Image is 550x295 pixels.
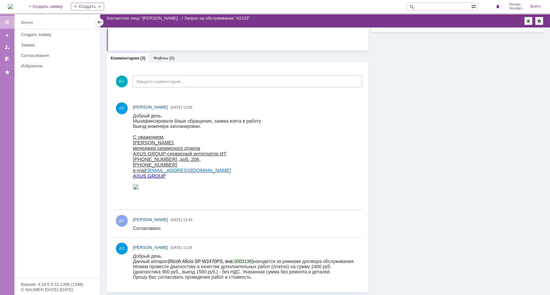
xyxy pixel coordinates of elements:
span: 300 [109,27,117,32]
span: 0000136 [80,22,98,27]
span: [DATE] [171,246,182,250]
a: Согласования [18,50,98,61]
div: (0) [169,56,174,61]
span: 2470 [73,5,83,10]
a: Мои заявки [2,42,12,52]
span: 12:40 [183,218,192,222]
span: PS, инв. ) [83,5,120,10]
span: PS [122,16,128,21]
span: Расширенный поиск [471,3,478,9]
div: © NAUMEN [DATE]-[DATE] [21,287,93,292]
span: Vorobev [509,7,522,10]
div: (3) [140,56,146,61]
a: Контактное лицо "[PERSON_NAME]… [107,16,182,21]
img: logo [8,4,13,9]
a: Комментарии [111,56,139,61]
div: Заявки [21,43,96,47]
div: Добавить в избранное [524,17,532,25]
div: / [107,16,184,21]
span: 0000136 [101,5,119,10]
span: [PERSON_NAME] [133,217,168,222]
div: Скрыть меню [96,18,103,26]
div: Меню [21,19,33,26]
div: Создать заявку [21,32,96,37]
div: Согласования [21,53,96,58]
span: 11:26 [183,246,192,250]
div: Избранное [21,63,88,68]
a: Создать заявку [18,29,98,40]
a: [EMAIL_ADDRESS][DOMAIN_NAME] [15,54,98,60]
span: [PERSON_NAME] [133,105,168,110]
span: 12:56 [183,105,192,109]
a: Файлы [153,56,168,61]
span: зафиксировали Ваше обращение, заявка взята в работу. [7,5,129,10]
a: [PERSON_NAME] [133,104,168,111]
span: RV [116,76,128,87]
span: Roman [509,3,522,7]
span: SC [102,27,109,32]
span: Ricoh Aficio SP W [37,5,74,10]
div: Запрос на обслуживание "42103" [184,16,250,21]
span: [DATE] [171,218,182,222]
div: Создать [71,3,104,10]
span: [DATE] [171,105,182,109]
div: Сделать домашней страницей [535,17,543,25]
a: [PERSON_NAME] [133,244,168,251]
span: Ricoh Aficio SP W [75,16,112,21]
a: Заявки [18,40,98,50]
a: Мои согласования [2,54,12,64]
div: Версия: 4.18.0.9.31.1398 (1398) [21,282,93,286]
a: Перейти на домашнюю страницу [8,4,13,9]
a: Создать заявку [2,30,12,41]
a: [PERSON_NAME] [133,217,168,223]
span: ( [35,5,37,10]
span: 2470 [112,16,122,21]
span: [PERSON_NAME] [133,245,168,250]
